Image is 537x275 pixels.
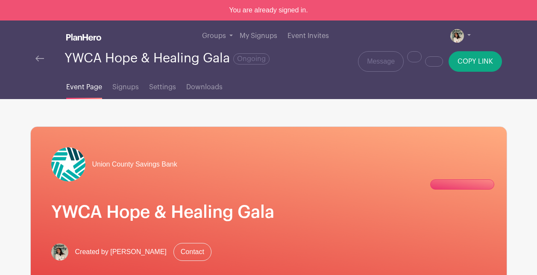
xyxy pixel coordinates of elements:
div: YWCA Hope & Healing Gala [65,51,270,65]
a: Settings [149,72,176,99]
span: Event Invites [288,32,329,39]
span: COPY LINK [458,58,493,65]
button: COPY LINK [449,51,502,72]
img: otgdrts5.png [450,29,464,43]
h1: YWCA Hope & Healing Gala [51,202,486,222]
img: UCSB-Logo-Color-Star-Mark.jpg [51,147,85,181]
span: Signups [112,82,139,92]
img: back-arrow-29a5d9b10d5bd6ae65dc969a981735edf675c4d7a1fe02e03b50dbd4ba3cdb55.svg [35,56,44,61]
a: My Signups [236,20,281,51]
a: Contact [173,243,211,261]
a: Signups [112,72,139,99]
a: Groups [199,20,237,51]
span: Message [367,56,395,67]
span: Union County Savings Bank [92,159,177,170]
a: Event Invites [284,20,332,51]
span: My Signups [240,32,277,39]
a: Message [358,51,404,72]
img: logo_white-6c42ec7e38ccf1d336a20a19083b03d10ae64f83f12c07503d8b9e83406b4c7d.svg [66,34,101,41]
span: Event Page [66,82,102,92]
a: Event Page [66,72,102,99]
span: Created by [PERSON_NAME] [75,247,167,257]
img: otgdrts5.png [51,243,68,260]
span: Downloads [186,82,223,92]
span: Groups [202,32,226,39]
a: Downloads [186,72,223,99]
span: Ongoing [233,53,270,64]
span: Settings [149,82,176,92]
